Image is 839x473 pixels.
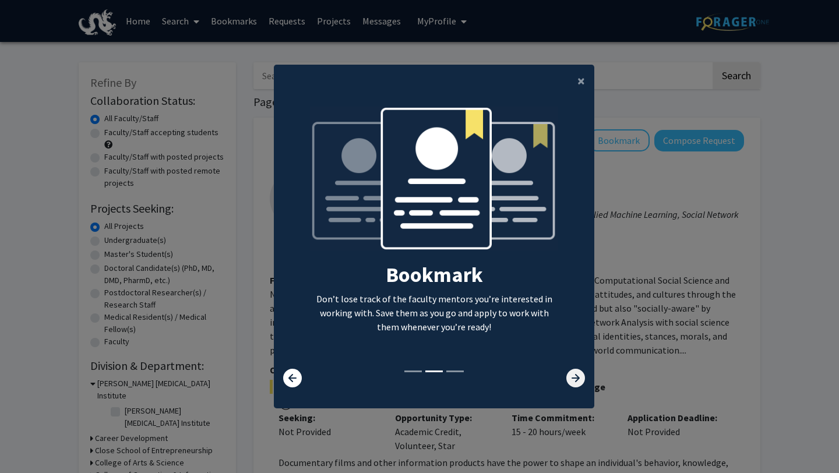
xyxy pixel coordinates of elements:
[577,72,585,90] span: ×
[9,421,50,464] iframe: Chat
[310,262,559,287] h2: Bookmark
[310,292,559,334] p: Don’t lose track of the faculty mentors you’re interested in working with. Save them as you go an...
[568,65,594,97] button: Close
[310,107,559,262] img: bookmark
